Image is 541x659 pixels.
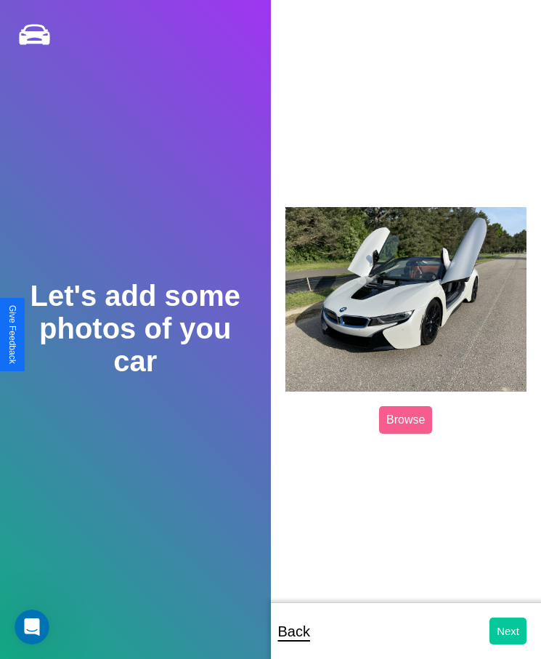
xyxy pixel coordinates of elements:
[489,618,526,644] button: Next
[27,280,243,378] h2: Let's add some photos of you car
[7,305,17,364] div: Give Feedback
[285,207,527,391] img: posted
[15,610,49,644] iframe: Intercom live chat
[379,406,432,434] label: Browse
[278,618,310,644] p: Back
